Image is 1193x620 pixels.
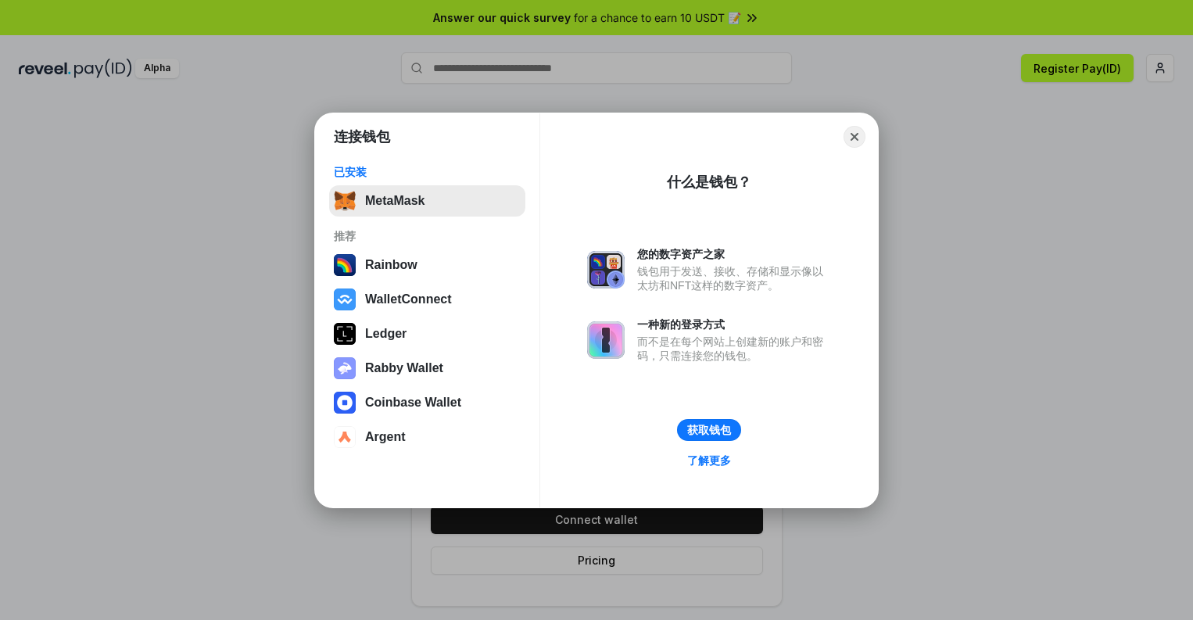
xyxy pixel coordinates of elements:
button: Argent [329,421,525,453]
button: Rabby Wallet [329,353,525,384]
div: 已安装 [334,165,521,179]
div: 而不是在每个网站上创建新的账户和密码，只需连接您的钱包。 [637,335,831,363]
div: Argent [365,430,406,444]
button: 获取钱包 [677,419,741,441]
a: 了解更多 [678,450,740,471]
button: Coinbase Wallet [329,387,525,418]
div: 了解更多 [687,453,731,468]
img: svg+xml,%3Csvg%20width%3D%2228%22%20height%3D%2228%22%20viewBox%3D%220%200%2028%2028%22%20fill%3D... [334,392,356,414]
img: svg+xml,%3Csvg%20xmlns%3D%22http%3A%2F%2Fwww.w3.org%2F2000%2Fsvg%22%20fill%3D%22none%22%20viewBox... [587,321,625,359]
div: 钱包用于发送、接收、存储和显示像以太坊和NFT这样的数字资产。 [637,264,831,292]
div: Ledger [365,327,407,341]
img: svg+xml,%3Csvg%20xmlns%3D%22http%3A%2F%2Fwww.w3.org%2F2000%2Fsvg%22%20width%3D%2228%22%20height%3... [334,323,356,345]
div: Coinbase Wallet [365,396,461,410]
button: Rainbow [329,249,525,281]
div: WalletConnect [365,292,452,306]
div: Rainbow [365,258,417,272]
img: svg+xml,%3Csvg%20xmlns%3D%22http%3A%2F%2Fwww.w3.org%2F2000%2Fsvg%22%20fill%3D%22none%22%20viewBox... [587,251,625,288]
img: svg+xml,%3Csvg%20width%3D%2228%22%20height%3D%2228%22%20viewBox%3D%220%200%2028%2028%22%20fill%3D... [334,288,356,310]
button: WalletConnect [329,284,525,315]
div: 推荐 [334,229,521,243]
div: 获取钱包 [687,423,731,437]
button: Ledger [329,318,525,349]
div: 一种新的登录方式 [637,317,831,332]
div: MetaMask [365,194,425,208]
img: svg+xml,%3Csvg%20width%3D%22120%22%20height%3D%22120%22%20viewBox%3D%220%200%20120%20120%22%20fil... [334,254,356,276]
div: 您的数字资产之家 [637,247,831,261]
img: svg+xml,%3Csvg%20width%3D%2228%22%20height%3D%2228%22%20viewBox%3D%220%200%2028%2028%22%20fill%3D... [334,426,356,448]
div: Rabby Wallet [365,361,443,375]
button: Close [844,126,865,148]
img: svg+xml,%3Csvg%20fill%3D%22none%22%20height%3D%2233%22%20viewBox%3D%220%200%2035%2033%22%20width%... [334,190,356,212]
button: MetaMask [329,185,525,217]
img: svg+xml,%3Csvg%20xmlns%3D%22http%3A%2F%2Fwww.w3.org%2F2000%2Fsvg%22%20fill%3D%22none%22%20viewBox... [334,357,356,379]
h1: 连接钱包 [334,127,390,146]
div: 什么是钱包？ [667,173,751,192]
